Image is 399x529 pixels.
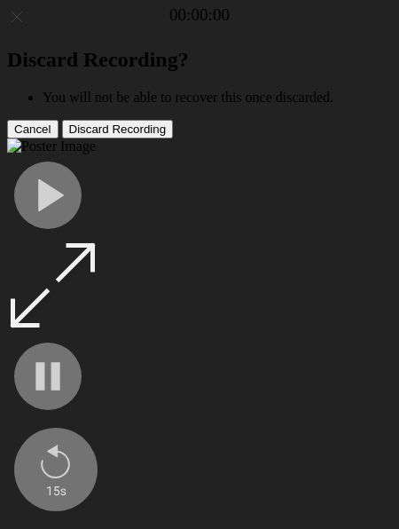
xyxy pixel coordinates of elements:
button: Discard Recording [62,120,174,138]
button: Cancel [7,120,59,138]
a: 00:00:00 [169,5,230,25]
li: You will not be able to recover this once discarded. [43,90,392,106]
h2: Discard Recording? [7,48,392,72]
img: Poster Image [7,138,96,154]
